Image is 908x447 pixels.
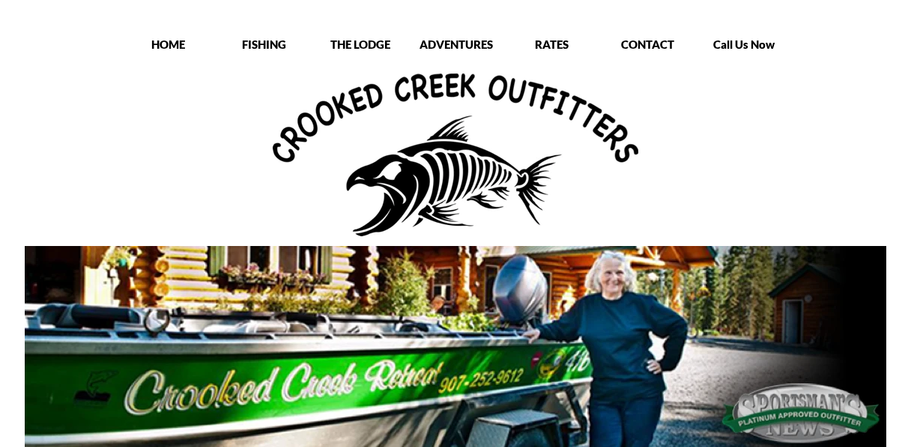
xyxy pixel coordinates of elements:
[121,37,215,52] p: HOME
[273,73,638,236] img: Crooked Creek Outfitters Logo - Alaska All-Inclusive fishing
[505,37,599,52] p: RATES
[601,37,694,52] p: CONTACT
[217,37,311,52] p: FISHING
[313,37,407,52] p: THE LODGE
[409,37,503,52] p: ADVENTURES
[697,37,790,52] p: Call Us Now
